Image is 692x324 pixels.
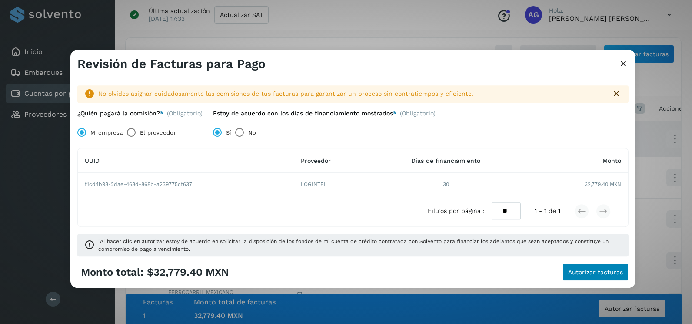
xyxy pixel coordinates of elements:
[428,207,485,216] span: Filtros por página :
[411,157,480,164] span: Días de financiamiento
[98,89,604,98] div: No olvides asignar cuidadosamente las comisiones de tus facturas para garantizar un proceso sin c...
[77,110,163,117] label: ¿Quién pagará la comisión?
[535,207,560,216] span: 1 - 1 de 1
[301,157,331,164] span: Proveedor
[372,173,520,196] td: 30
[248,124,256,142] label: No
[140,124,176,142] label: El proveedor
[81,266,143,279] span: Monto total:
[400,110,436,121] span: (Obligatorio)
[167,110,203,117] span: (Obligatorio)
[78,173,294,196] td: f1cd4b98-2dae-468d-868b-a239775cf637
[90,124,123,142] label: Mi empresa
[602,157,621,164] span: Monto
[98,238,622,253] span: "Al hacer clic en autorizar estoy de acuerdo en solicitar la disposición de los fondos de mi cuen...
[226,124,231,142] label: Sí
[294,173,372,196] td: LOGINTEL
[562,264,629,281] button: Autorizar facturas
[147,266,229,279] span: $32,779.40 MXN
[585,181,621,189] span: 32,779.40 MXN
[213,110,396,117] label: Estoy de acuerdo con los días de financiamiento mostrados
[85,157,100,164] span: UUID
[77,57,266,71] h3: Revisión de Facturas para Pago
[568,270,623,276] span: Autorizar facturas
